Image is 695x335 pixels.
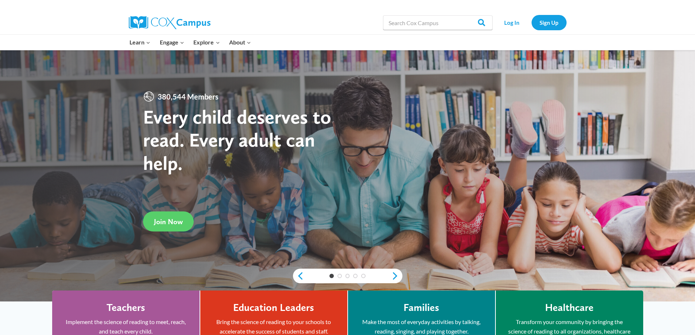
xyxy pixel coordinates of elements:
[361,274,366,278] a: 5
[130,38,150,47] span: Learn
[345,274,350,278] a: 3
[293,272,304,280] a: previous
[496,15,528,30] a: Log In
[125,35,256,50] nav: Primary Navigation
[391,272,402,280] a: next
[337,274,342,278] a: 2
[383,15,493,30] input: Search Cox Campus
[143,211,194,231] a: Join Now
[353,274,358,278] a: 4
[496,15,567,30] nav: Secondary Navigation
[329,274,334,278] a: 1
[233,301,314,314] h4: Education Leaders
[154,217,183,226] span: Join Now
[107,301,145,314] h4: Teachers
[193,38,220,47] span: Explore
[155,91,221,102] span: 380,544 Members
[545,301,594,314] h4: Healthcare
[129,16,211,29] img: Cox Campus
[143,105,331,175] strong: Every child deserves to read. Every adult can help.
[532,15,567,30] a: Sign Up
[160,38,184,47] span: Engage
[404,301,439,314] h4: Families
[229,38,251,47] span: About
[293,269,402,283] div: content slider buttons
